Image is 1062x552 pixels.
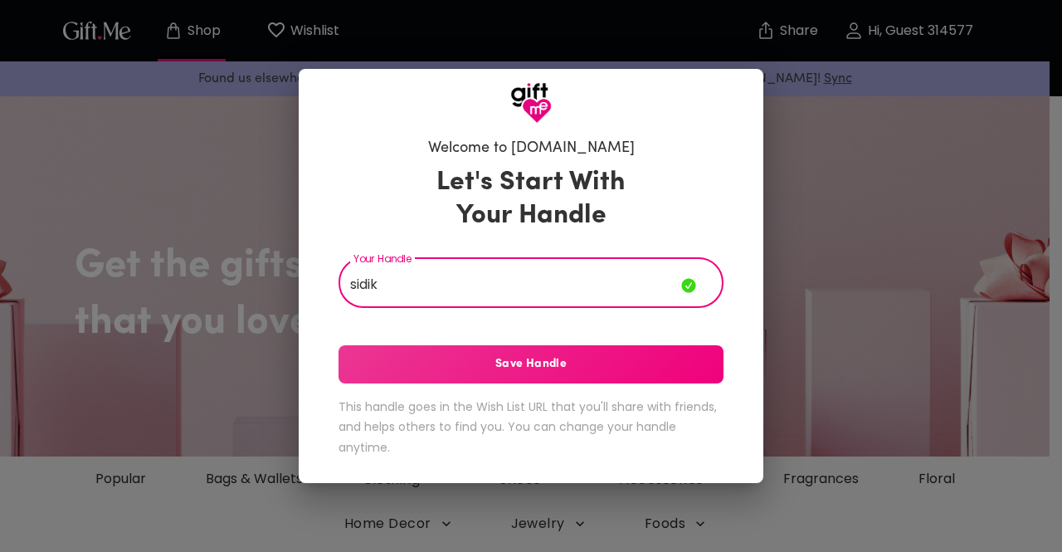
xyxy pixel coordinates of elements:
h6: Welcome to [DOMAIN_NAME] [428,139,635,159]
input: Your Handle [339,261,681,308]
h6: This handle goes in the Wish List URL that you'll share with friends, and helps others to find yo... [339,397,723,458]
h3: Let's Start With Your Handle [416,166,646,232]
button: Save Handle [339,345,723,383]
span: Save Handle [339,355,723,374]
img: GiftMe Logo [510,82,552,124]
